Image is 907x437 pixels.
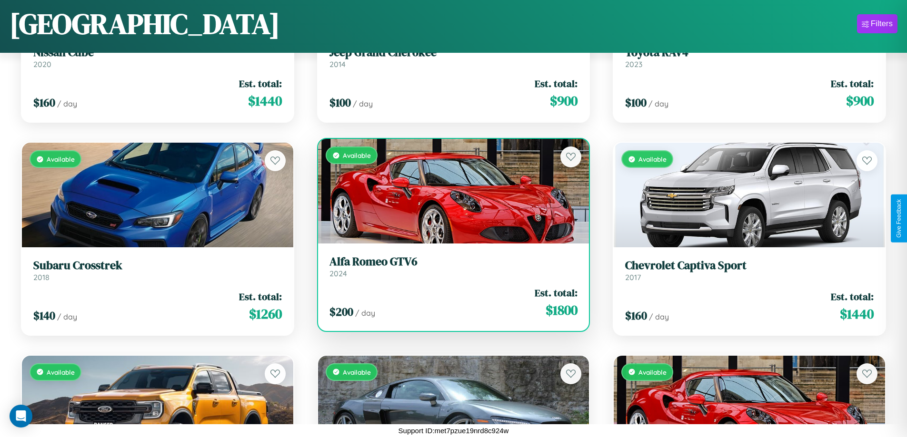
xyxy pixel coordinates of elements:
[239,77,282,90] span: Est. total:
[638,155,667,163] span: Available
[831,290,874,303] span: Est. total:
[239,290,282,303] span: Est. total:
[546,301,578,320] span: $ 1800
[343,368,371,376] span: Available
[33,259,282,282] a: Subaru Crosstrek2018
[329,255,578,269] h3: Alfa Romeo GTV6
[10,4,280,43] h1: [GEOGRAPHIC_DATA]
[355,308,375,318] span: / day
[846,91,874,110] span: $ 900
[10,405,32,427] div: Open Intercom Messenger
[871,19,893,29] div: Filters
[33,46,282,59] h3: Nissan Cube
[33,308,55,323] span: $ 140
[625,95,647,110] span: $ 100
[648,99,668,108] span: / day
[249,304,282,323] span: $ 1260
[625,272,641,282] span: 2017
[535,77,578,90] span: Est. total:
[329,255,578,278] a: Alfa Romeo GTV62024
[625,259,874,272] h3: Chevrolet Captiva Sport
[329,46,578,59] h3: Jeep Grand Cherokee
[329,59,346,69] span: 2014
[535,286,578,300] span: Est. total:
[47,368,75,376] span: Available
[625,259,874,282] a: Chevrolet Captiva Sport2017
[329,95,351,110] span: $ 100
[329,46,578,69] a: Jeep Grand Cherokee2014
[840,304,874,323] span: $ 1440
[329,304,353,320] span: $ 200
[625,46,874,59] h3: Toyota RAV4
[329,269,347,278] span: 2024
[550,91,578,110] span: $ 900
[343,151,371,159] span: Available
[625,308,647,323] span: $ 160
[353,99,373,108] span: / day
[33,59,51,69] span: 2020
[33,272,50,282] span: 2018
[248,91,282,110] span: $ 1440
[831,77,874,90] span: Est. total:
[399,424,509,437] p: Support ID: met7pzue19nrd8c924w
[857,14,897,33] button: Filters
[47,155,75,163] span: Available
[638,368,667,376] span: Available
[33,259,282,272] h3: Subaru Crosstrek
[649,312,669,321] span: / day
[57,312,77,321] span: / day
[625,46,874,69] a: Toyota RAV42023
[896,199,902,238] div: Give Feedback
[57,99,77,108] span: / day
[33,46,282,69] a: Nissan Cube2020
[33,95,55,110] span: $ 160
[625,59,642,69] span: 2023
